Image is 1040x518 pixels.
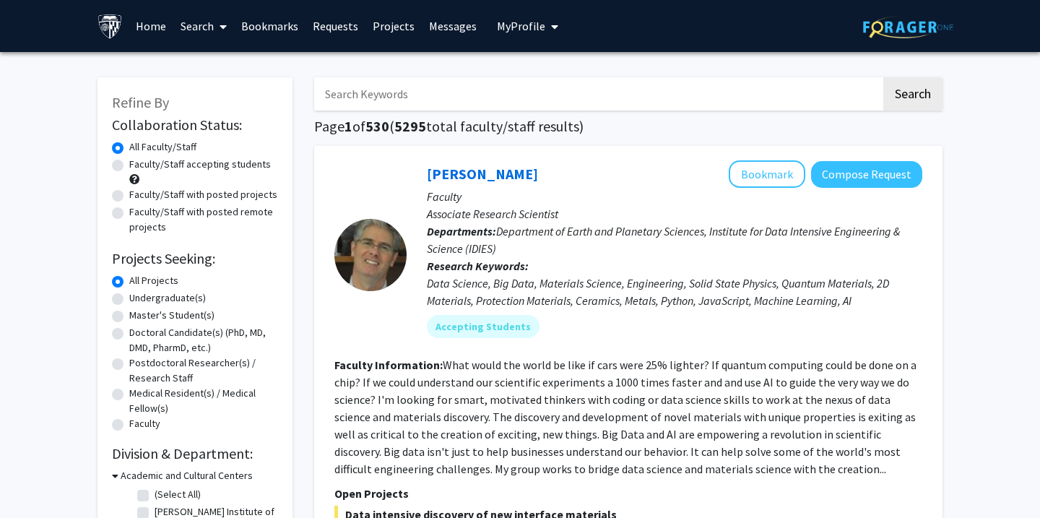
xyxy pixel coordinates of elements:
[334,358,443,372] b: Faculty Information:
[427,224,900,256] span: Department of Earth and Planetary Sciences, Institute for Data Intensive Engineering & Science (I...
[121,468,253,483] h3: Academic and Cultural Centers
[863,16,953,38] img: ForagerOne Logo
[97,14,123,39] img: Johns Hopkins University Logo
[129,157,271,172] label: Faculty/Staff accepting students
[129,355,278,386] label: Postdoctoral Researcher(s) / Research Staff
[129,290,206,306] label: Undergraduate(s)
[129,308,214,323] label: Master's Student(s)
[394,117,426,135] span: 5295
[129,386,278,416] label: Medical Resident(s) / Medical Fellow(s)
[314,118,942,135] h1: Page of ( total faculty/staff results)
[729,160,805,188] button: Add David Elbert to Bookmarks
[314,77,881,111] input: Search Keywords
[883,77,942,111] button: Search
[129,416,160,431] label: Faculty
[112,116,278,134] h2: Collaboration Status:
[112,445,278,462] h2: Division & Department:
[129,204,278,235] label: Faculty/Staff with posted remote projects
[497,19,545,33] span: My Profile
[334,485,922,502] p: Open Projects
[112,93,169,111] span: Refine By
[305,1,365,51] a: Requests
[112,250,278,267] h2: Projects Seeking:
[427,188,922,205] p: Faculty
[129,325,278,355] label: Doctoral Candidate(s) (PhD, MD, DMD, PharmD, etc.)
[129,187,277,202] label: Faculty/Staff with posted projects
[334,358,916,476] fg-read-more: What would the world be like if cars were 25% lighter? If quantum computing could be done on a ch...
[427,275,922,309] div: Data Science, Big Data, Materials Science, Engineering, Solid State Physics, Quantum Materials, 2...
[427,224,496,238] b: Departments:
[155,487,201,502] label: (Select All)
[129,1,173,51] a: Home
[344,117,352,135] span: 1
[365,1,422,51] a: Projects
[427,259,529,273] b: Research Keywords:
[11,453,61,507] iframe: Chat
[427,205,922,223] p: Associate Research Scientist
[427,315,539,338] mat-chip: Accepting Students
[129,273,178,288] label: All Projects
[811,161,922,188] button: Compose Request to David Elbert
[234,1,305,51] a: Bookmarks
[365,117,389,135] span: 530
[422,1,484,51] a: Messages
[173,1,234,51] a: Search
[129,139,196,155] label: All Faculty/Staff
[427,165,538,183] a: [PERSON_NAME]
